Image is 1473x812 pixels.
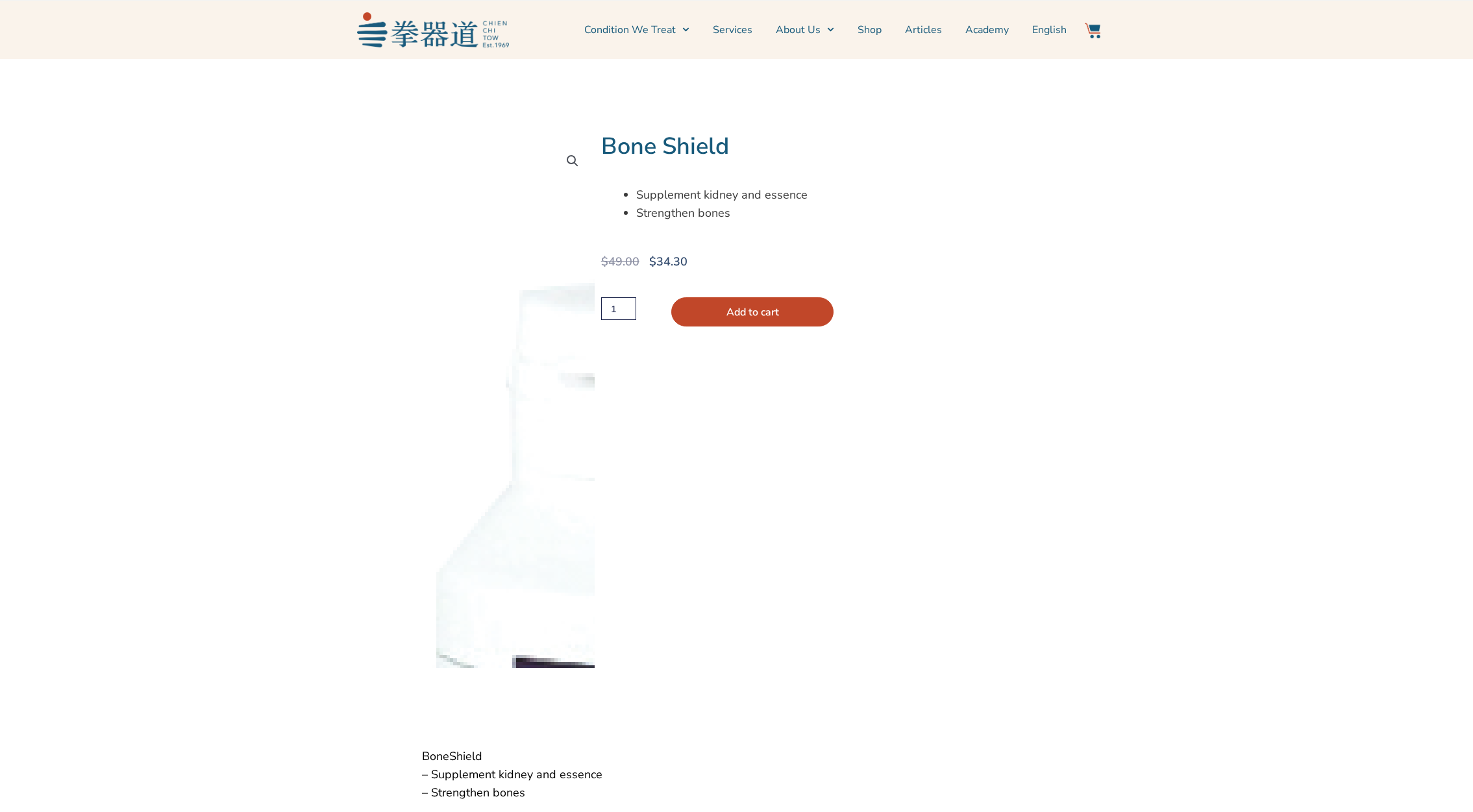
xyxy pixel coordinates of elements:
button: Add to cart [671,297,834,326]
span: – Strengthen bones [422,785,525,800]
a: Articles [905,14,942,46]
span: Supplement kidney and essence [636,187,808,203]
a: Shop [858,14,882,46]
img: Website Icon-03 [1085,23,1100,38]
span: BoneShield [422,748,482,764]
span: $ [649,254,656,269]
bdi: 34.30 [649,254,687,269]
a: Services [713,14,752,46]
a: Condition We Treat [584,14,689,46]
a: About Us [776,14,834,46]
span: $ [601,254,608,269]
nav: Menu [515,14,1067,46]
input: Product quantity [601,297,636,320]
span: – Supplement kidney and essence [422,767,602,782]
a: Academy [965,14,1009,46]
span: Strengthen bones [636,205,730,221]
h1: Bone Shield [601,132,1279,161]
a: Switch to English [1032,14,1067,46]
bdi: 49.00 [601,254,639,269]
a: View full-screen image gallery [561,149,584,173]
span: English [1032,22,1067,38]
